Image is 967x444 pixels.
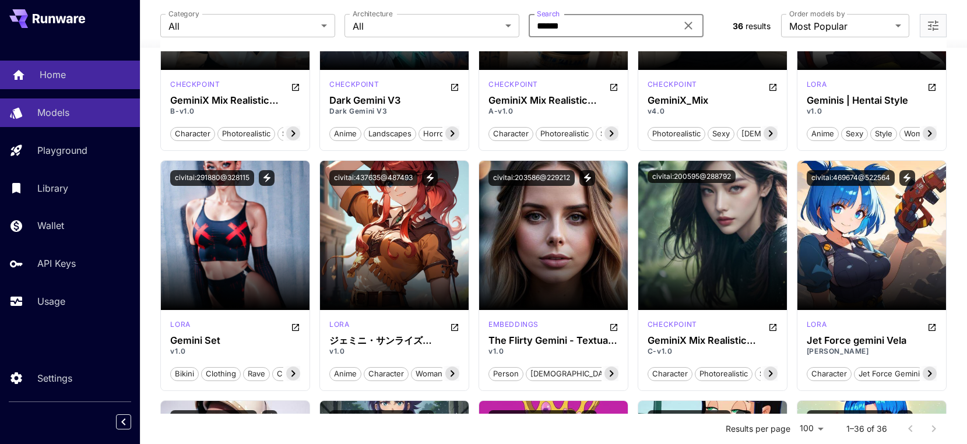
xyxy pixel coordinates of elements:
[329,410,414,426] button: civitai:695132@777917
[807,335,937,346] h3: Jet Force gemini Vela
[648,170,736,183] button: civitai:200595@288792
[116,414,131,429] button: Collapse sidebar
[789,9,845,19] label: Order models by
[789,19,891,33] span: Most Popular
[609,79,618,93] button: Open in CivitAI
[364,128,416,140] span: landscapes
[489,128,533,140] span: character
[648,95,778,106] h3: GeminiX_Mix
[926,19,940,33] button: Open more filters
[755,366,782,381] button: sexy
[171,368,198,380] span: bikini
[450,79,459,93] button: Open in CivitAI
[37,294,65,308] p: Usage
[217,126,275,141] button: photorealistic
[900,128,935,140] span: woman
[419,126,452,141] button: horror
[329,106,459,117] p: Dark Gemini V3
[768,319,778,333] button: Open in CivitAI
[596,128,622,140] span: sexy
[807,319,827,333] div: Pony
[648,126,705,141] button: photorealistic
[329,79,379,90] p: checkpoint
[37,181,68,195] p: Library
[364,368,408,380] span: character
[488,319,539,330] p: embeddings
[171,128,215,140] span: character
[736,410,751,426] button: View trigger words
[648,366,692,381] button: character
[768,79,778,93] button: Open in CivitAI
[37,256,76,270] p: API Keys
[364,366,409,381] button: character
[419,128,451,140] span: horror
[291,319,300,333] button: Open in CivitAI
[899,126,936,141] button: woman
[648,335,778,346] div: GeminiX Mix Realistic Merged
[536,126,593,141] button: photorealistic
[841,126,868,141] button: sexy
[648,319,697,333] div: SD 1.5
[871,128,896,140] span: style
[536,128,593,140] span: photorealistic
[927,79,937,93] button: Open in CivitAI
[927,319,937,333] button: Open in CivitAI
[262,410,277,426] button: View trigger words
[488,366,523,381] button: person
[168,19,317,33] span: All
[648,368,692,380] span: character
[422,170,438,186] button: View trigger words
[277,126,304,141] button: sexy
[353,19,501,33] span: All
[807,95,937,106] h3: Geminis | Hentai Style
[726,423,790,435] p: Results per page
[37,105,69,119] p: Models
[329,319,349,330] p: lora
[291,79,300,93] button: Open in CivitAI
[746,21,771,31] span: results
[202,368,240,380] span: clothing
[411,366,447,381] button: woman
[807,79,827,93] div: Pony
[37,143,87,157] p: Playground
[488,170,575,186] button: civitai:203586@229212
[648,410,731,426] button: civitai:992141@1111561
[37,371,72,385] p: Settings
[807,126,839,141] button: anime
[170,319,190,330] p: lora
[648,79,697,93] div: SD 1.5
[807,128,838,140] span: anime
[488,319,539,333] div: SD 1.5
[329,335,459,346] h3: ジェミニ・サンライズ (Gemini) 「サクラ大戦Ⅴ」
[170,335,300,346] div: Gemini Set
[170,170,254,186] button: civitai:291880@328115
[897,410,913,426] button: View trigger words
[201,366,241,381] button: clothing
[412,368,446,380] span: woman
[329,126,361,141] button: anime
[870,126,897,141] button: style
[488,79,538,90] p: checkpoint
[329,319,349,333] div: Pony
[807,79,827,90] p: lora
[579,170,595,186] button: View trigger words
[170,346,300,357] p: v1.0
[807,368,851,380] span: character
[488,335,618,346] div: The Flirty Gemini - Textual Inversion
[755,368,781,380] span: sexy
[329,95,459,106] div: Dark Gemini V3
[329,366,361,381] button: anime
[278,128,304,140] span: sexy
[807,410,892,426] button: civitai:911331@1019858
[450,319,459,333] button: Open in CivitAI
[733,21,743,31] span: 36
[170,95,300,106] h3: GeminiX Mix Realistic Merged
[170,79,220,90] p: checkpoint
[170,366,199,381] button: bikini
[330,128,361,140] span: anime
[329,79,379,93] div: SD 1.5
